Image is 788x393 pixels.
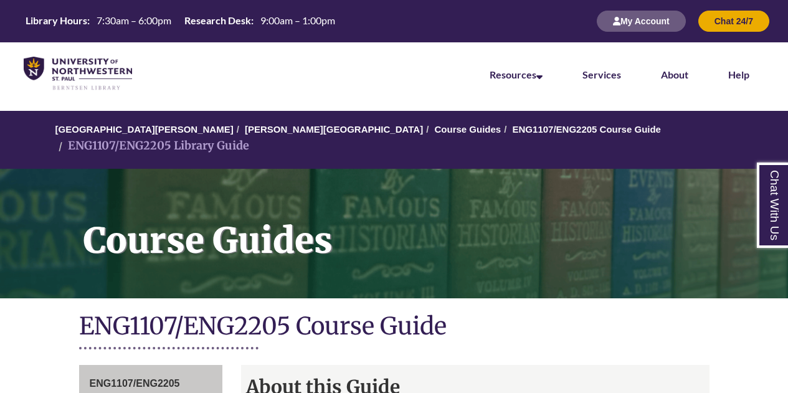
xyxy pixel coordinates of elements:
[245,124,423,135] a: [PERSON_NAME][GEOGRAPHIC_DATA]
[597,16,686,26] a: My Account
[260,14,335,26] span: 9:00am – 1:00pm
[582,69,621,80] a: Services
[70,169,788,282] h1: Course Guides
[513,124,661,135] a: ENG1107/ENG2205 Course Guide
[597,11,686,32] button: My Account
[698,16,769,26] a: Chat 24/7
[434,124,501,135] a: Course Guides
[21,14,340,27] table: Hours Today
[55,137,249,155] li: ENG1107/ENG2205 Library Guide
[490,69,543,80] a: Resources
[97,14,171,26] span: 7:30am – 6:00pm
[79,311,710,344] h1: ENG1107/ENG2205 Course Guide
[55,124,234,135] a: [GEOGRAPHIC_DATA][PERSON_NAME]
[698,11,769,32] button: Chat 24/7
[21,14,92,27] th: Library Hours:
[21,14,340,29] a: Hours Today
[24,57,132,91] img: UNWSP Library Logo
[179,14,255,27] th: Research Desk:
[661,69,688,80] a: About
[728,69,749,80] a: Help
